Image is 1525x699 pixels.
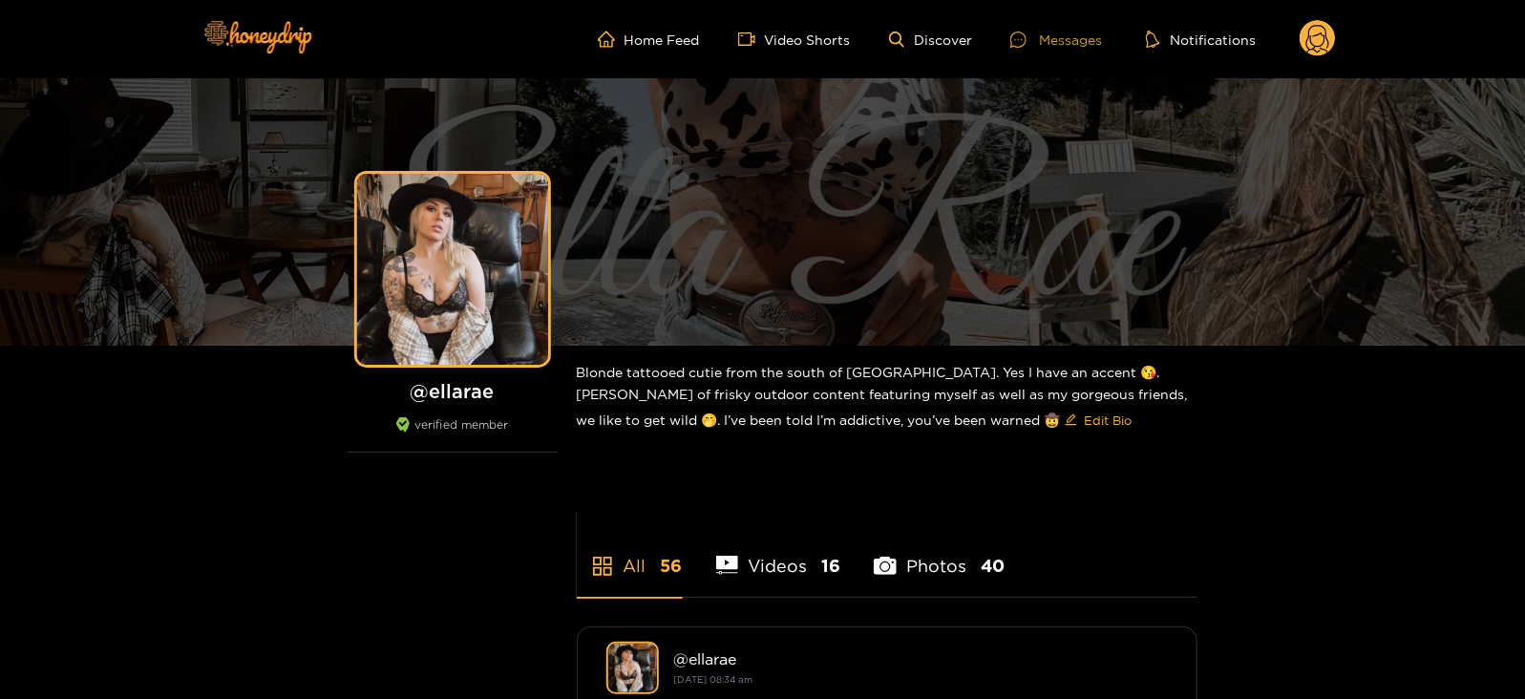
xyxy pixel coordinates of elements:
[874,511,1005,597] li: Photos
[591,555,614,578] span: appstore
[738,31,851,48] a: Video Shorts
[606,642,659,694] img: ellarae
[674,650,1168,667] div: @ ellarae
[738,31,765,48] span: video-camera
[889,32,972,48] a: Discover
[577,346,1197,451] div: Blonde tattooed cutie from the south of [GEOGRAPHIC_DATA]. Yes I have an accent 😘. [PERSON_NAME] ...
[674,674,753,685] small: [DATE] 08:34 am
[661,554,683,578] span: 56
[1140,30,1261,49] button: Notifications
[598,31,625,48] span: home
[1061,405,1136,435] button: editEdit Bio
[981,554,1005,578] span: 40
[821,554,840,578] span: 16
[1065,413,1077,428] span: edit
[577,511,683,597] li: All
[348,379,558,403] h1: @ ellarae
[1085,411,1133,430] span: Edit Bio
[348,417,558,453] div: verified member
[716,511,841,597] li: Videos
[1010,29,1102,51] div: Messages
[598,31,700,48] a: Home Feed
